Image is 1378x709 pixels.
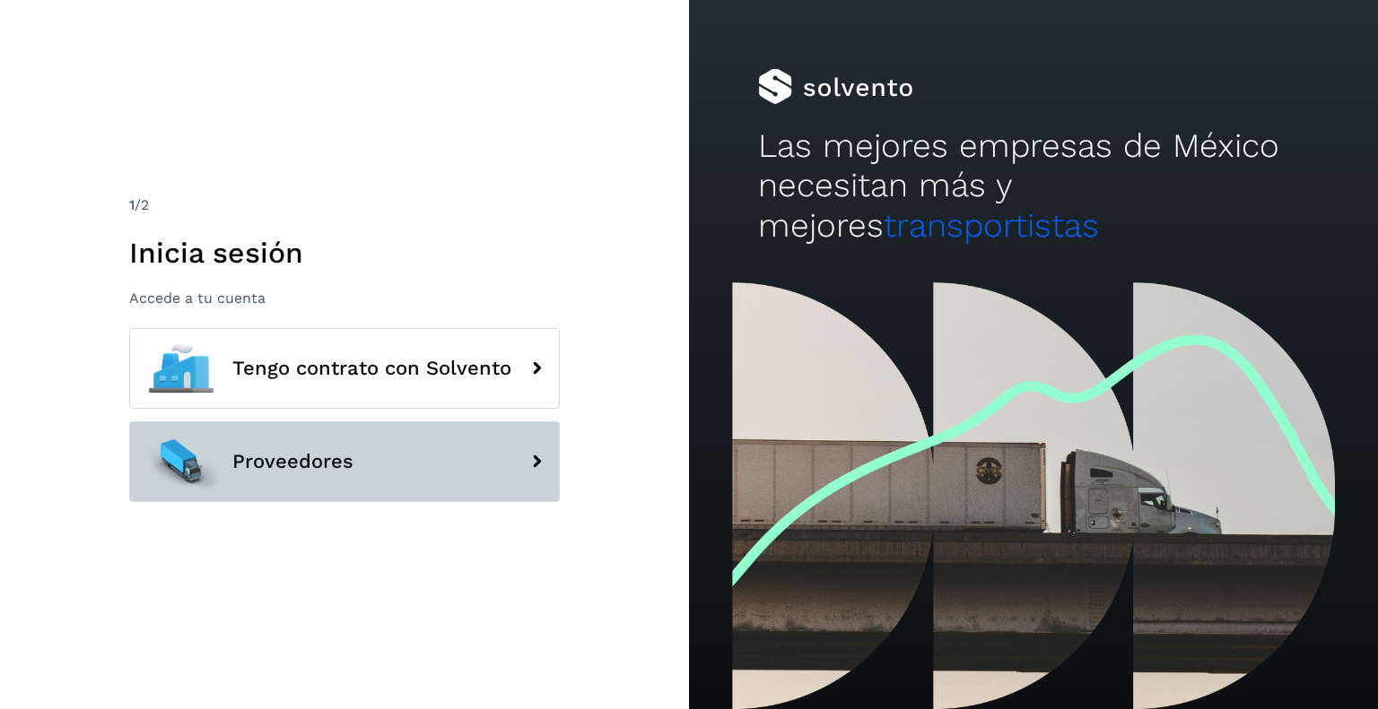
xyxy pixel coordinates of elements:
h2: Las mejores empresas de México necesitan más y mejores [758,126,1309,246]
span: 1 [129,196,135,213]
span: Tengo contrato con Solvento [232,358,511,379]
button: Proveedores [129,421,560,502]
p: Accede a tu cuenta [129,290,560,307]
h1: Inicia sesión [129,236,560,270]
button: Tengo contrato con Solvento [129,328,560,409]
span: transportistas [884,206,1099,245]
span: Proveedores [232,451,353,472]
div: /2 [129,195,560,216]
